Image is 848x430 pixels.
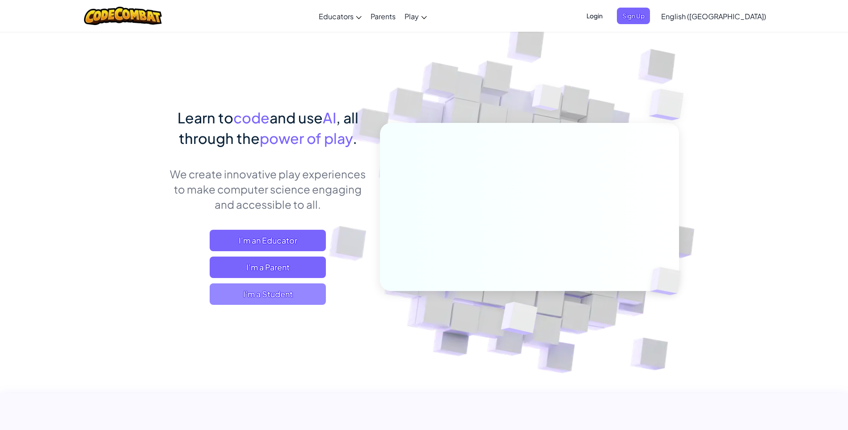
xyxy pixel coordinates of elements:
span: Play [405,12,419,21]
button: Login [581,8,608,24]
span: AI [323,109,336,126]
img: Overlap cubes [635,249,702,314]
span: and use [270,109,323,126]
button: I'm a Student [210,283,326,305]
span: Learn to [177,109,233,126]
p: We create innovative play experiences to make computer science engaging and accessible to all. [169,166,367,212]
a: I'm a Parent [210,257,326,278]
a: Parents [366,4,400,28]
a: Educators [314,4,366,28]
a: English ([GEOGRAPHIC_DATA]) [657,4,771,28]
span: power of play [260,129,353,147]
img: Overlap cubes [479,283,559,357]
a: I'm an Educator [210,230,326,251]
img: Overlap cubes [631,67,709,143]
button: Sign Up [617,8,650,24]
span: code [233,109,270,126]
img: Overlap cubes [515,67,579,133]
span: . [353,129,357,147]
a: Play [400,4,431,28]
span: Educators [319,12,354,21]
span: English ([GEOGRAPHIC_DATA]) [661,12,766,21]
img: CodeCombat logo [84,7,162,25]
